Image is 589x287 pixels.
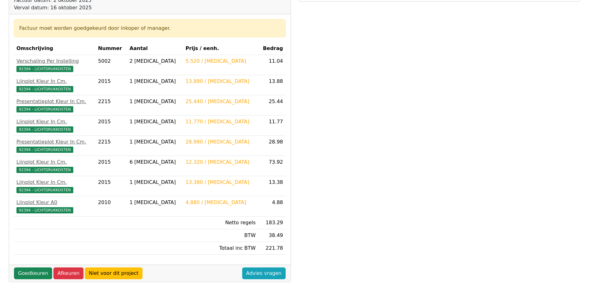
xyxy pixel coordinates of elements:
[186,138,256,146] div: 28.980 / [MEDICAL_DATA]
[258,176,285,196] td: 13.38
[183,216,258,229] td: Netto regels
[16,98,93,105] div: Presentatieplot Kleur In Cm.
[16,118,93,125] div: Lijnplot Kleur In Cm.
[14,267,52,279] a: Goedkeuren
[258,42,285,55] th: Bedrag
[96,55,127,75] td: 5002
[16,167,73,173] span: 92394 - LICHTDRUKKOSTEN
[129,57,180,65] div: 2 [MEDICAL_DATA]
[16,78,93,93] a: Lijnplot Kleur In Cm.92394 - LICHTDRUKKOSTEN
[96,136,127,156] td: 2215
[258,216,285,229] td: 183.29
[258,196,285,216] td: 4.88
[129,118,180,125] div: 1 [MEDICAL_DATA]
[258,229,285,242] td: 38.49
[258,116,285,136] td: 11.77
[16,138,93,153] a: Presentatieplot Kleur In Cm.92394 - LICHTDRUKKOSTEN
[258,75,285,95] td: 13.88
[186,158,256,166] div: 12.320 / [MEDICAL_DATA]
[85,267,143,279] a: Niet voor dit project
[258,136,285,156] td: 28.98
[186,118,256,125] div: 11.770 / [MEDICAL_DATA]
[186,78,256,85] div: 13.880 / [MEDICAL_DATA]
[129,158,180,166] div: 6 [MEDICAL_DATA]
[16,66,73,72] span: 92394 - LICHTDRUKKOSTEN
[186,98,256,105] div: 25.440 / [MEDICAL_DATA]
[16,179,93,194] a: Lijnplot Kleur In Cm.92394 - LICHTDRUKKOSTEN
[127,42,183,55] th: Aantal
[16,86,73,92] span: 92394 - LICHTDRUKKOSTEN
[183,229,258,242] td: BTW
[258,242,285,255] td: 221.78
[14,42,96,55] th: Omschrijving
[258,156,285,176] td: 73.92
[96,176,127,196] td: 2015
[258,95,285,116] td: 25.44
[186,199,256,206] div: 4.880 / [MEDICAL_DATA]
[16,106,73,112] span: 92394 - LICHTDRUKKOSTEN
[258,55,285,75] td: 11.04
[96,75,127,95] td: 2015
[16,126,73,133] span: 92394 - LICHTDRUKKOSTEN
[16,78,93,85] div: Lijnplot Kleur In Cm.
[183,42,258,55] th: Prijs / eenh.
[16,179,93,186] div: Lijnplot Kleur In Cm.
[16,187,73,193] span: 92394 - LICHTDRUKKOSTEN
[129,78,180,85] div: 1 [MEDICAL_DATA]
[129,138,180,146] div: 1 [MEDICAL_DATA]
[14,4,194,11] div: Verval datum: 16 oktober 2025
[16,199,93,214] a: Lijnplot Kleur A092394 - LICHTDRUKKOSTEN
[19,25,280,32] div: Factuur moet worden goedgekeurd door inkoper of manager.
[16,57,93,72] a: Verschaling Per Instelling92394 - LICHTDRUKKOSTEN
[16,147,73,153] span: 92394 - LICHTDRUKKOSTEN
[16,158,93,166] div: Lijnplot Kleur In Cm.
[16,199,93,206] div: Lijnplot Kleur A0
[96,196,127,216] td: 2010
[186,57,256,65] div: 5.520 / [MEDICAL_DATA]
[186,179,256,186] div: 13.380 / [MEDICAL_DATA]
[129,179,180,186] div: 1 [MEDICAL_DATA]
[96,116,127,136] td: 2015
[53,267,84,279] a: Afkeuren
[16,138,93,146] div: Presentatieplot Kleur In Cm.
[96,156,127,176] td: 2015
[96,42,127,55] th: Nummer
[16,158,93,173] a: Lijnplot Kleur In Cm.92394 - LICHTDRUKKOSTEN
[129,199,180,206] div: 1 [MEDICAL_DATA]
[96,95,127,116] td: 2215
[16,98,93,113] a: Presentatieplot Kleur In Cm.92394 - LICHTDRUKKOSTEN
[16,207,73,213] span: 92394 - LICHTDRUKKOSTEN
[129,98,180,105] div: 1 [MEDICAL_DATA]
[16,118,93,133] a: Lijnplot Kleur In Cm.92394 - LICHTDRUKKOSTEN
[183,242,258,255] td: Totaal inc BTW
[16,57,93,65] div: Verschaling Per Instelling
[242,267,286,279] a: Advies vragen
